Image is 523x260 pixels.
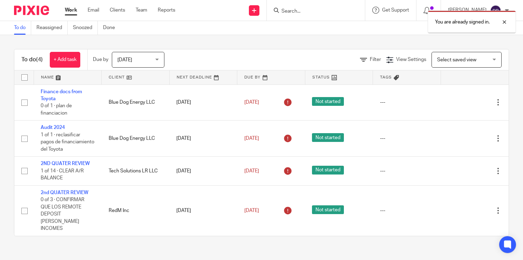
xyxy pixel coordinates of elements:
td: Blue Dog Energy LLC [102,121,170,157]
img: svg%3E [490,5,501,16]
p: You are already signed in. [435,19,490,26]
a: Email [88,7,99,14]
span: (4) [36,57,43,62]
a: 2ND QUATER REVIEW [41,161,90,166]
p: Due by [93,56,108,63]
span: [DATE] [244,100,259,105]
h1: To do [21,56,43,63]
span: Select saved view [437,57,476,62]
a: Finance docs from Toyota [41,89,82,101]
a: Reassigned [36,21,68,35]
td: [DATE] [169,121,237,157]
span: [DATE] [244,136,259,141]
span: [DATE] [117,57,132,62]
div: --- [380,167,434,175]
a: Done [103,21,120,35]
span: 0 of 3 · CONFIRMAR QUE LOS REMOTE DEPOSIT [PERSON_NAME] INCOMES [41,197,84,231]
td: [DATE] [169,185,237,236]
td: [DATE] [169,157,237,185]
span: Not started [312,97,344,106]
a: 2nd QUATER REVIEW [41,190,88,195]
td: RedM Inc [102,185,170,236]
a: Snoozed [73,21,98,35]
img: Pixie [14,6,49,15]
span: Tags [380,75,392,79]
a: Work [65,7,77,14]
span: 0 of 1 · plan de financiacion [41,103,72,116]
div: --- [380,207,434,214]
span: View Settings [396,57,426,62]
span: Not started [312,205,344,214]
a: To do [14,21,31,35]
span: [DATE] [244,208,259,213]
a: Team [136,7,147,14]
span: 1 of 1 · reclasificar pagos de financiamiento del Toyota [41,132,94,152]
span: Filter [370,57,381,62]
td: Blue Dog Energy LLC [102,84,170,121]
div: --- [380,135,434,142]
span: Not started [312,166,344,175]
div: --- [380,99,434,106]
span: [DATE] [244,169,259,173]
a: Audit 2024 [41,125,65,130]
a: + Add task [50,52,80,68]
td: [DATE] [169,84,237,121]
span: Not started [312,133,344,142]
a: Clients [110,7,125,14]
a: Reports [158,7,175,14]
td: Tech Solutions LR LLC [102,157,170,185]
span: 1 of 14 · CLEAR A/R BALANCE [41,169,84,181]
